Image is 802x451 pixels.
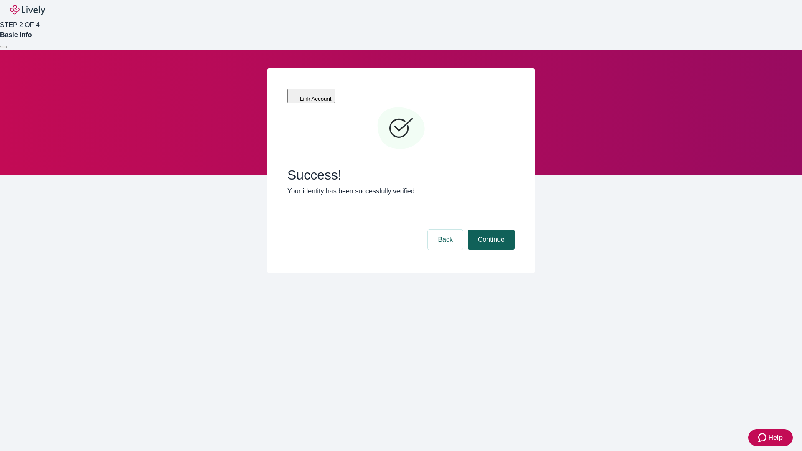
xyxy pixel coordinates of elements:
button: Back [428,230,463,250]
img: Lively [10,5,45,15]
svg: Checkmark icon [376,104,426,154]
button: Zendesk support iconHelp [748,429,793,446]
p: Your identity has been successfully verified. [287,186,515,196]
button: Link Account [287,89,335,103]
span: Success! [287,167,515,183]
svg: Zendesk support icon [758,433,768,443]
button: Continue [468,230,515,250]
span: Help [768,433,783,443]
